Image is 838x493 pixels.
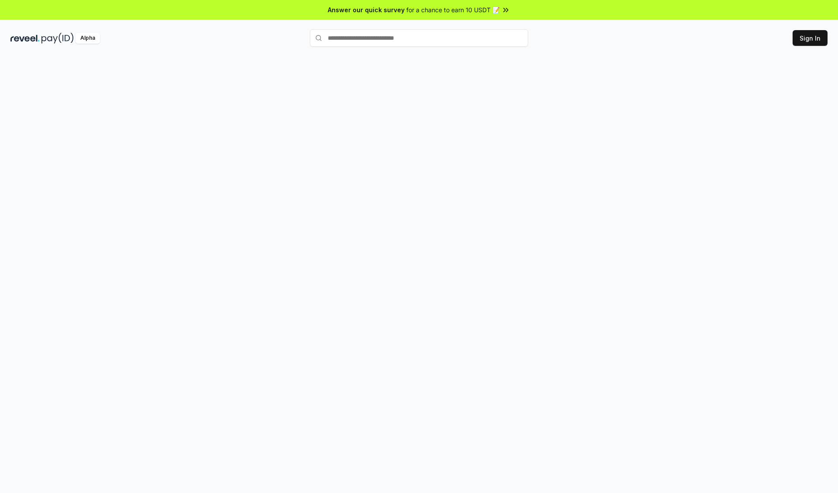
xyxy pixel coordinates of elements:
span: for a chance to earn 10 USDT 📝 [406,5,500,14]
div: Alpha [76,33,100,44]
img: pay_id [41,33,74,44]
button: Sign In [793,30,828,46]
img: reveel_dark [10,33,40,44]
span: Answer our quick survey [328,5,405,14]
